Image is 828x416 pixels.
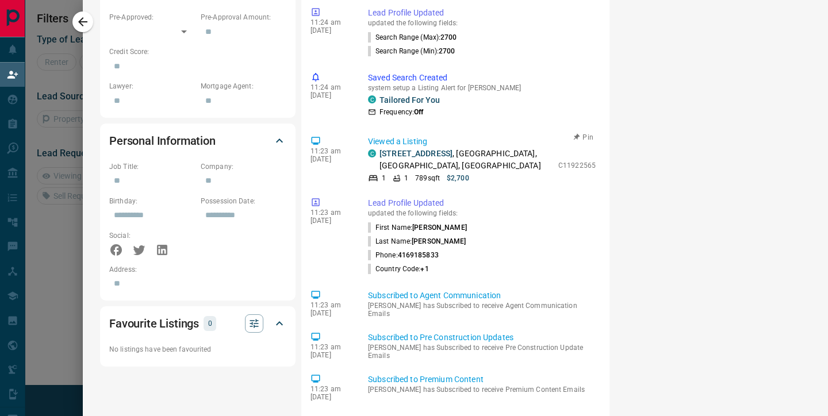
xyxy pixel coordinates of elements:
p: No listings have been favourited [109,344,286,355]
p: [PERSON_NAME] has Subscribed to receive Pre Construction Update Emails [368,344,596,360]
div: condos.ca [368,149,376,157]
p: Lawyer: [109,81,195,91]
p: Search Range (Max) : [368,32,457,43]
p: Phone : [368,250,439,260]
p: Credit Score: [109,47,286,57]
div: condos.ca [368,95,376,103]
p: Subscribed to Pre Construction Updates [368,332,596,344]
p: Address: [109,264,286,275]
p: [PERSON_NAME] has Subscribed to receive Agent Communication Emails [368,302,596,318]
p: 11:23 am [310,147,351,155]
a: Tailored For You [379,95,440,105]
p: Last Name : [368,236,466,246]
p: Lead Profile Updated [368,197,596,209]
p: [DATE] [310,217,351,225]
p: Job Title: [109,161,195,172]
p: 1 [382,173,386,183]
p: Country Code : [368,264,429,274]
p: 0 [207,317,213,330]
p: 11:23 am [310,209,351,217]
p: Lead Profile Updated [368,7,596,19]
p: updated the following fields: [368,209,596,217]
a: [STREET_ADDRESS] [379,149,453,158]
p: [DATE] [310,393,351,401]
button: Pin [567,132,600,142]
p: First Name : [368,222,467,233]
div: Favourite Listings0 [109,310,286,337]
h2: Personal Information [109,132,216,150]
p: Subscribed to Premium Content [368,373,596,386]
p: [DATE] [310,155,351,163]
p: [DATE] [310,26,351,34]
p: 1 [404,173,408,183]
p: 11:24 am [310,18,351,26]
p: 789 sqft [415,173,440,183]
span: [PERSON_NAME] [412,224,466,232]
p: Frequency: [379,107,423,117]
p: Viewed a Listing [368,136,596,148]
p: [DATE] [310,91,351,99]
p: C11922565 [558,160,596,171]
strong: Off [414,108,423,116]
h2: Favourite Listings [109,314,199,333]
p: Pre-Approval Amount: [201,12,286,22]
p: $2,700 [447,173,469,183]
p: 11:23 am [310,301,351,309]
p: 11:23 am [310,343,351,351]
p: Birthday: [109,196,195,206]
p: Social: [109,230,195,241]
p: Mortgage Agent: [201,81,286,91]
p: Pre-Approved: [109,12,195,22]
p: 11:23 am [310,385,351,393]
p: Possession Date: [201,196,286,206]
p: , [GEOGRAPHIC_DATA], [GEOGRAPHIC_DATA], [GEOGRAPHIC_DATA] [379,148,553,172]
span: 2700 [440,33,457,41]
p: Saved Search Created [368,72,596,84]
p: Subscribed to Agent Communication [368,290,596,302]
span: 4169185833 [398,251,439,259]
p: Search Range (Min) : [368,46,455,56]
p: [DATE] [310,309,351,317]
p: updated the following fields: [368,19,596,27]
p: Company: [201,161,286,172]
p: system setup a Listing Alert for [PERSON_NAME] [368,84,596,92]
p: [DATE] [310,351,351,359]
div: Personal Information [109,127,286,155]
p: [PERSON_NAME] has Subscribed to receive Premium Content Emails [368,386,596,394]
p: 11:24 am [310,83,351,91]
span: +1 [420,265,428,273]
span: 2700 [439,47,455,55]
span: [PERSON_NAME] [412,237,466,245]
